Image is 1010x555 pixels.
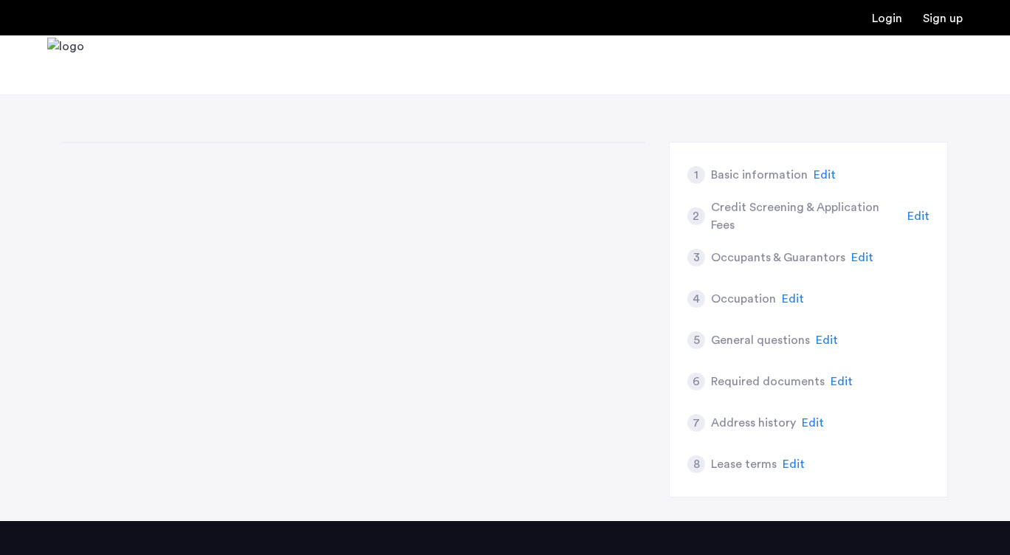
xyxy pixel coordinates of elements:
h5: Required documents [711,373,825,390]
h5: Basic information [711,166,808,184]
h5: Occupants & Guarantors [711,249,845,266]
div: 5 [687,331,705,349]
span: Edit [802,417,824,429]
span: Edit [907,210,930,222]
a: Login [872,13,902,24]
span: Edit [831,376,853,387]
span: Edit [782,293,804,305]
h5: General questions [711,331,810,349]
div: 4 [687,290,705,308]
h5: Address history [711,414,796,432]
a: Cazamio Logo [47,38,84,93]
div: 8 [687,455,705,473]
span: Edit [816,334,838,346]
h5: Occupation [711,290,776,308]
h5: Lease terms [711,455,777,473]
span: Edit [783,458,805,470]
img: logo [47,38,84,93]
div: 6 [687,373,705,390]
div: 1 [687,166,705,184]
a: Registration [923,13,963,24]
div: 7 [687,414,705,432]
span: Edit [851,252,873,263]
div: 2 [687,207,705,225]
h5: Credit Screening & Application Fees [711,199,902,234]
span: Edit [814,169,836,181]
div: 3 [687,249,705,266]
